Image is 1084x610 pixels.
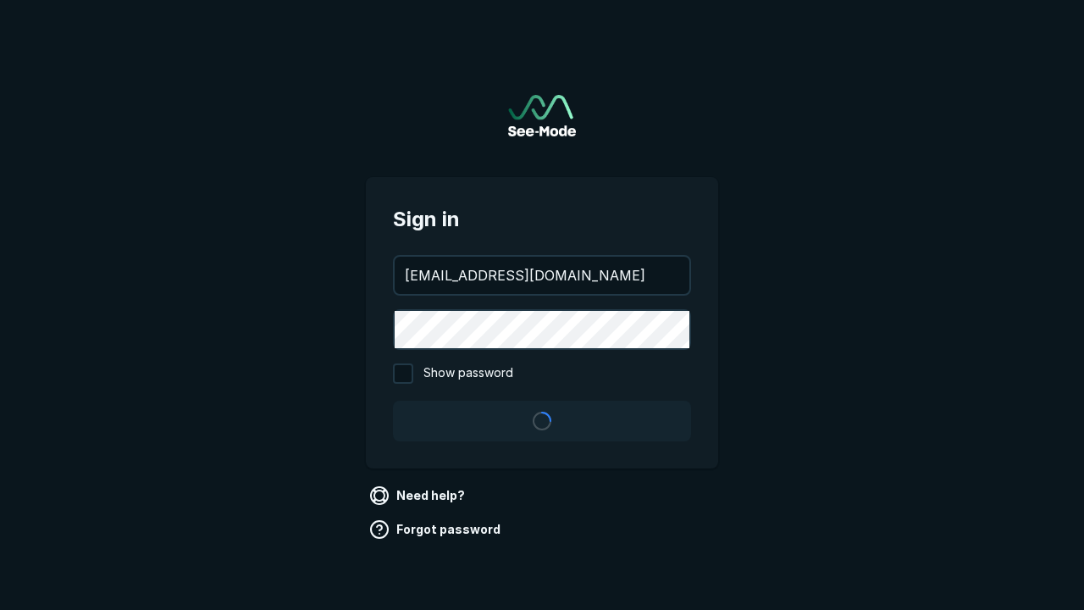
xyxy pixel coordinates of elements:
a: Need help? [366,482,472,509]
span: Show password [423,363,513,384]
a: Go to sign in [508,95,576,136]
img: See-Mode Logo [508,95,576,136]
span: Sign in [393,204,691,235]
a: Forgot password [366,516,507,543]
input: your@email.com [395,257,689,294]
